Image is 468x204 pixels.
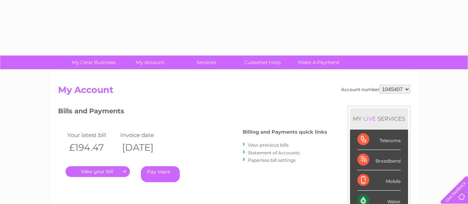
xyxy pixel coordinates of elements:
a: Paperless bill settings [248,157,296,163]
div: Account number [341,85,410,94]
div: MY SERVICES [350,108,408,129]
a: My Clear Business [63,56,124,69]
td: Invoice date [118,130,172,140]
a: Make A Payment [288,56,349,69]
a: View previous bills [248,142,289,148]
div: LIVE [362,115,377,122]
a: Customer Help [232,56,293,69]
h3: Bills and Payments [58,106,327,119]
a: Pay Here [141,166,180,182]
a: My Account [119,56,181,69]
td: Your latest bill [65,130,119,140]
div: Broadband [357,150,401,170]
h2: My Account [58,85,410,99]
th: £194.47 [65,140,119,155]
a: Statement of Accounts [248,150,300,155]
div: Mobile [357,170,401,191]
a: . [65,166,130,177]
h4: Billing and Payments quick links [243,129,327,135]
a: Services [176,56,237,69]
div: Telecoms [357,130,401,150]
th: [DATE] [118,140,172,155]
